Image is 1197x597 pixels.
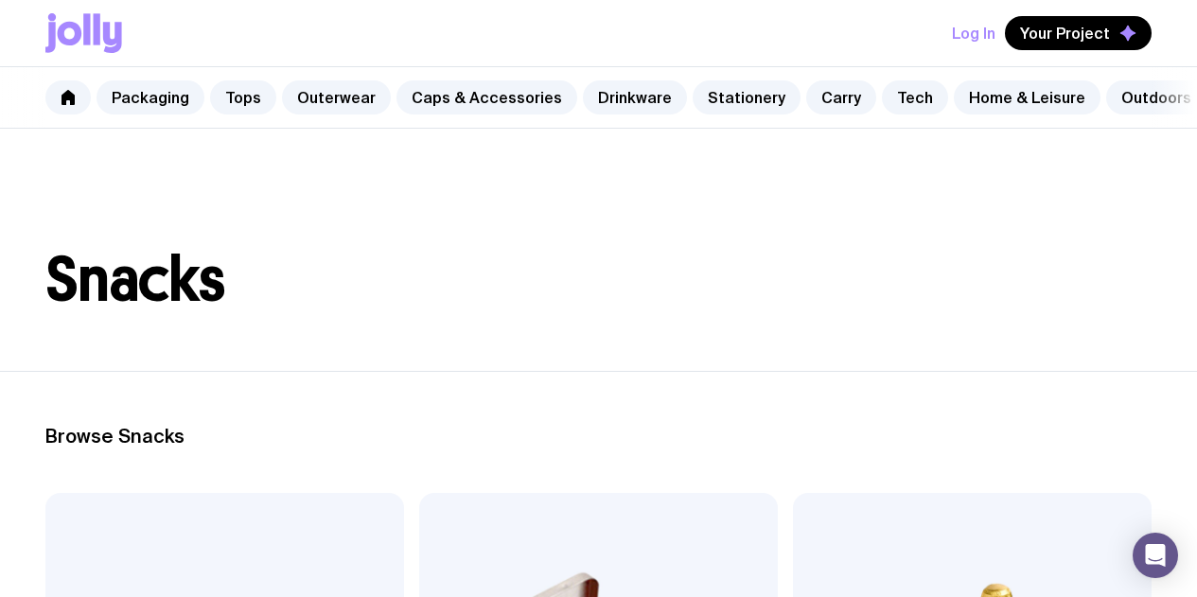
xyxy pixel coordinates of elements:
[954,80,1100,114] a: Home & Leisure
[1005,16,1152,50] button: Your Project
[45,425,1152,448] h2: Browse Snacks
[882,80,948,114] a: Tech
[806,80,876,114] a: Carry
[45,250,1152,310] h1: Snacks
[952,16,995,50] button: Log In
[693,80,801,114] a: Stationery
[583,80,687,114] a: Drinkware
[1133,533,1178,578] div: Open Intercom Messenger
[396,80,577,114] a: Caps & Accessories
[1020,24,1110,43] span: Your Project
[282,80,391,114] a: Outerwear
[210,80,276,114] a: Tops
[97,80,204,114] a: Packaging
